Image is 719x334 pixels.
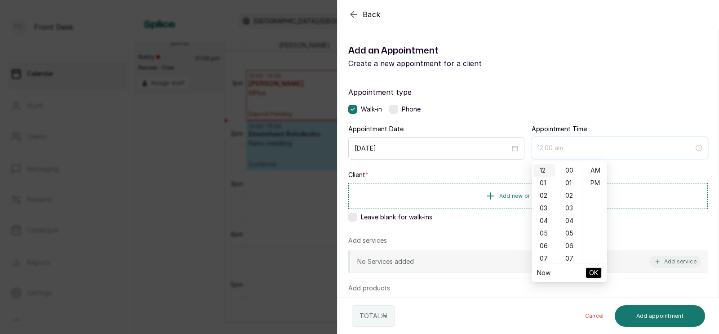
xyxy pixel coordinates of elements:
span: Walk-in [361,105,382,114]
div: 06 [533,240,555,252]
button: Back [348,9,381,20]
div: 01 [559,177,581,189]
button: Add appointment [615,305,706,327]
p: No Services added [357,257,414,266]
span: Leave blank for walk-ins [361,213,432,222]
div: 02 [533,189,555,202]
div: 00 [559,164,581,177]
div: 06 [559,240,581,252]
label: Client [348,170,368,179]
a: Now [537,269,550,276]
p: Create a new appointment for a client [348,58,528,69]
p: Add services [348,236,387,245]
div: 02 [559,189,581,202]
div: PM [584,177,606,189]
span: Add new or select existing [499,192,572,200]
div: 04 [559,214,581,227]
span: Phone [402,105,421,114]
input: Select date [355,143,510,153]
div: 07 [533,252,555,265]
div: 04 [533,214,555,227]
label: Appointment Time [532,125,587,134]
div: 05 [533,227,555,240]
label: Appointment type [348,87,708,98]
h1: Add an Appointment [348,44,528,58]
div: 03 [533,202,555,214]
div: AM [584,164,606,177]
button: Add new or select existing [348,183,708,209]
button: Add service [650,256,701,267]
button: Cancel [578,305,611,327]
div: 07 [559,252,581,265]
input: Select time [537,143,694,153]
div: 03 [559,202,581,214]
p: TOTAL: ₦ [359,312,387,321]
p: Add products [348,284,390,293]
div: 05 [559,227,581,240]
div: 12 [533,164,555,177]
span: Back [363,9,381,20]
div: 01 [533,177,555,189]
button: OK [586,267,602,278]
label: Appointment Date [348,125,404,134]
